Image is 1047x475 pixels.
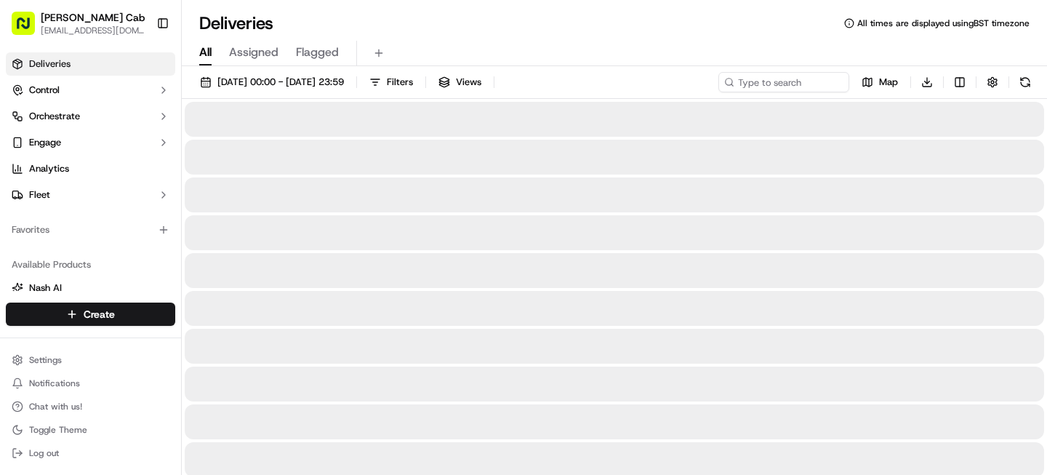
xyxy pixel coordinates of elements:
button: [EMAIL_ADDRESS][DOMAIN_NAME] [41,25,145,36]
button: Notifications [6,373,175,394]
button: Nash AI [6,276,175,300]
span: Deliveries [29,57,71,71]
button: Create [6,303,175,326]
div: Available Products [6,253,175,276]
span: All times are displayed using BST timezone [857,17,1030,29]
span: Map [879,76,898,89]
span: Notifications [29,378,80,389]
span: Toggle Theme [29,424,87,436]
span: Filters [387,76,413,89]
button: Views [432,72,488,92]
span: Control [29,84,60,97]
button: [PERSON_NAME] Cab[EMAIL_ADDRESS][DOMAIN_NAME] [6,6,151,41]
button: Control [6,79,175,102]
span: Log out [29,447,59,459]
button: [DATE] 00:00 - [DATE] 23:59 [193,72,350,92]
span: All [199,44,212,61]
button: [PERSON_NAME] Cab [41,10,145,25]
a: Deliveries [6,52,175,76]
span: Engage [29,136,61,149]
a: Nash AI [12,282,169,295]
button: Toggle Theme [6,420,175,440]
button: Orchestrate [6,105,175,128]
button: Map [855,72,904,92]
span: Fleet [29,188,50,201]
h1: Deliveries [199,12,273,35]
button: Refresh [1015,72,1035,92]
span: Analytics [29,162,69,175]
input: Type to search [718,72,849,92]
button: Settings [6,350,175,370]
button: Filters [363,72,420,92]
div: Favorites [6,218,175,242]
button: Fleet [6,183,175,207]
span: Chat with us! [29,401,82,412]
span: Nash AI [29,282,62,295]
span: Flagged [296,44,339,61]
span: Settings [29,354,62,366]
span: Create [84,307,115,322]
button: Log out [6,443,175,463]
button: Chat with us! [6,396,175,417]
span: [DATE] 00:00 - [DATE] 23:59 [217,76,344,89]
span: Orchestrate [29,110,80,123]
span: Views [456,76,481,89]
a: Analytics [6,157,175,180]
button: Engage [6,131,175,154]
span: Assigned [229,44,278,61]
